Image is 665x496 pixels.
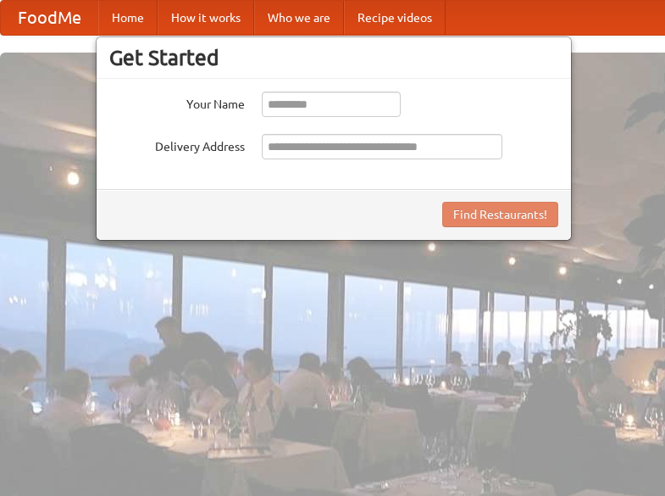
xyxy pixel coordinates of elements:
[254,1,344,35] a: Who we are
[98,1,158,35] a: Home
[1,1,98,35] a: FoodMe
[344,1,446,35] a: Recipe videos
[109,45,558,70] h3: Get Started
[109,134,245,155] label: Delivery Address
[109,92,245,113] label: Your Name
[442,202,558,227] button: Find Restaurants!
[158,1,254,35] a: How it works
